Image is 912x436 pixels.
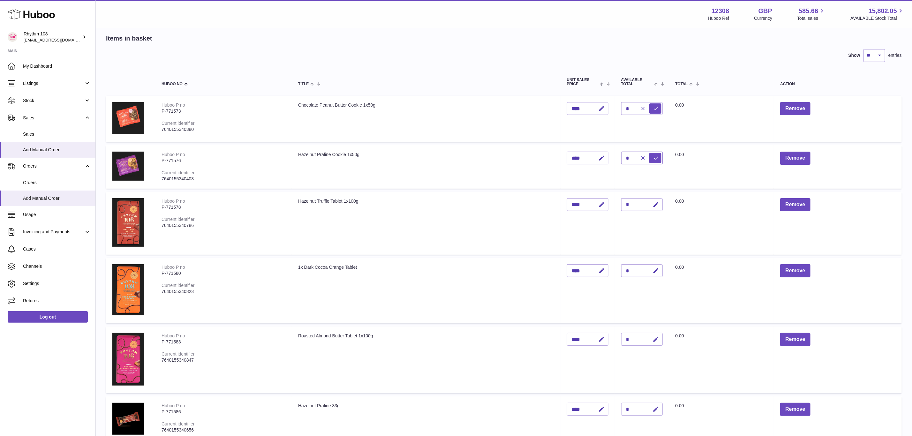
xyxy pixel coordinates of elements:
[675,82,688,86] span: Total
[567,78,599,86] span: Unit Sales Price
[112,333,144,385] img: Roasted Almond Butter Tablet 1x100g
[162,427,285,433] div: 7640155340656
[162,217,195,222] div: Current identifier
[24,37,94,42] span: [EMAIL_ADDRESS][DOMAIN_NAME]
[162,265,185,270] div: Huboo P no
[675,265,684,270] span: 0.00
[106,34,152,43] h2: Items in basket
[162,82,183,86] span: Huboo no
[162,222,285,229] div: 7640155340786
[23,131,91,137] span: Sales
[797,7,825,21] a: 585.66 Total sales
[708,15,729,21] div: Huboo Ref
[162,409,285,415] div: P-771586
[162,289,285,295] div: 7640155340823
[162,270,285,276] div: P-771580
[675,102,684,108] span: 0.00
[23,281,91,287] span: Settings
[292,327,560,393] td: Roasted Almond Butter Tablet 1x100g
[675,152,684,157] span: 0.00
[162,333,185,338] div: Huboo P no
[23,180,91,186] span: Orders
[780,198,810,211] button: Remove
[162,357,285,363] div: 7640155340847
[162,204,285,210] div: P-771578
[23,115,84,121] span: Sales
[162,339,285,345] div: P-771583
[888,52,902,58] span: entries
[162,170,195,175] div: Current identifier
[780,264,810,277] button: Remove
[848,52,860,58] label: Show
[780,333,810,346] button: Remove
[850,7,904,21] a: 15,802.05 AVAILABLE Stock Total
[675,333,684,338] span: 0.00
[162,283,195,288] div: Current identifier
[780,403,810,416] button: Remove
[8,32,17,42] img: orders@rhythm108.com
[23,212,91,218] span: Usage
[675,199,684,204] span: 0.00
[162,108,285,114] div: P-771573
[23,298,91,304] span: Returns
[112,102,144,134] img: Chocolate Peanut Butter Cookie 1x50g
[162,158,285,164] div: P-771576
[23,163,84,169] span: Orders
[675,403,684,408] span: 0.00
[780,102,810,115] button: Remove
[24,31,81,43] div: Rhythm 108
[869,7,897,15] span: 15,802.05
[758,7,772,15] strong: GBP
[8,311,88,323] a: Log out
[850,15,904,21] span: AVAILABLE Stock Total
[23,147,91,153] span: Add Manual Order
[23,80,84,86] span: Listings
[112,152,144,181] img: Hazelnut Praline Cookie 1x50g
[23,263,91,269] span: Channels
[162,199,185,204] div: Huboo P no
[162,121,195,126] div: Current identifier
[23,246,91,252] span: Cases
[23,98,84,104] span: Stock
[162,421,195,426] div: Current identifier
[162,403,185,408] div: Huboo P no
[797,15,825,21] span: Total sales
[298,82,309,86] span: Title
[780,82,895,86] div: Action
[712,7,729,15] strong: 12308
[780,152,810,165] button: Remove
[112,403,144,435] img: Hazelnut Praline 33g
[292,192,560,255] td: Hazelnut Truffle Tablet 1x100g
[162,126,285,132] div: 7640155340380
[799,7,818,15] span: 585.66
[162,176,285,182] div: 7640155340403
[162,351,195,357] div: Current identifier
[23,63,91,69] span: My Dashboard
[112,264,144,315] img: 1x Dark Cocoa Orange Tablet
[754,15,773,21] div: Currency
[112,198,144,247] img: Hazelnut Truffle Tablet 1x100g
[621,78,653,86] span: AVAILABLE Total
[23,229,84,235] span: Invoicing and Payments
[162,102,185,108] div: Huboo P no
[292,145,560,189] td: Hazelnut Praline Cookie 1x50g
[162,152,185,157] div: Huboo P no
[23,195,91,201] span: Add Manual Order
[292,258,560,323] td: 1x Dark Cocoa Orange Tablet
[292,96,560,142] td: Chocolate Peanut Butter Cookie 1x50g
